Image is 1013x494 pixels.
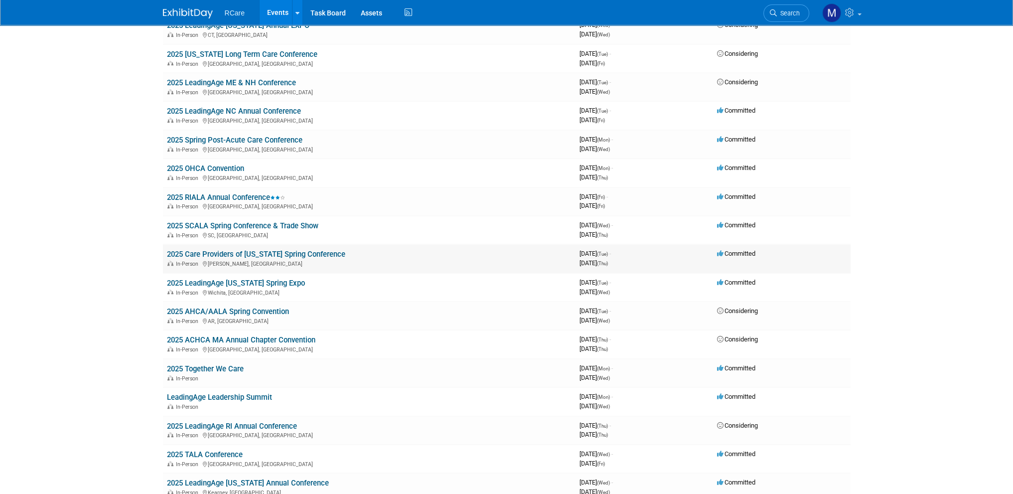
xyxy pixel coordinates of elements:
[167,345,572,353] div: [GEOGRAPHIC_DATA], [GEOGRAPHIC_DATA]
[611,364,613,372] span: -
[609,279,611,286] span: -
[597,223,610,228] span: (Wed)
[609,250,611,257] span: -
[167,61,173,66] img: In-Person Event
[176,432,201,439] span: In-Person
[597,280,608,286] span: (Tue)
[167,261,173,266] img: In-Person Event
[717,250,755,257] span: Committed
[597,432,608,438] span: (Thu)
[167,30,572,38] div: CT, [GEOGRAPHIC_DATA]
[167,175,173,180] img: In-Person Event
[597,108,608,114] span: (Tue)
[167,288,572,296] div: Wichita, [GEOGRAPHIC_DATA]
[176,147,201,153] span: In-Person
[597,165,610,171] span: (Mon)
[579,450,613,458] span: [DATE]
[167,461,173,466] img: In-Person Event
[167,89,173,94] img: In-Person Event
[167,78,296,87] a: 2025 LeadingAge ME & NH Conference
[579,136,613,143] span: [DATE]
[717,50,758,57] span: Considering
[579,393,613,400] span: [DATE]
[176,290,201,296] span: In-Person
[597,51,608,57] span: (Tue)
[611,479,613,486] span: -
[167,290,173,295] img: In-Person Event
[597,375,610,381] span: (Wed)
[597,461,605,467] span: (Fri)
[167,202,572,210] div: [GEOGRAPHIC_DATA], [GEOGRAPHIC_DATA]
[176,203,201,210] span: In-Person
[167,118,173,123] img: In-Person Event
[609,422,611,429] span: -
[579,173,608,181] span: [DATE]
[176,32,201,38] span: In-Person
[717,78,758,86] span: Considering
[717,307,758,315] span: Considering
[167,232,173,237] img: In-Person Event
[167,50,317,59] a: 2025 [US_STATE] Long Term Care Conference
[167,422,297,431] a: 2025 LeadingAge RI Annual Conference
[609,50,611,57] span: -
[597,89,610,95] span: (Wed)
[597,203,605,209] span: (Fri)
[163,8,213,18] img: ExhibitDay
[597,251,608,257] span: (Tue)
[579,145,610,153] span: [DATE]
[167,393,272,402] a: LeadingAge Leadership Summit
[167,346,173,351] img: In-Person Event
[167,250,345,259] a: 2025 Care Providers of [US_STATE] Spring Conference
[579,307,611,315] span: [DATE]
[579,259,608,267] span: [DATE]
[579,288,610,296] span: [DATE]
[579,279,611,286] span: [DATE]
[167,479,329,488] a: 2025 LeadingAge [US_STATE] Annual Conference
[597,80,608,85] span: (Tue)
[597,480,610,486] span: (Wed)
[611,393,613,400] span: -
[717,364,755,372] span: Committed
[597,318,610,324] span: (Wed)
[167,21,309,30] a: 2025 LeadingAge [US_STATE] Annual EXPO
[579,335,611,343] span: [DATE]
[579,317,610,324] span: [DATE]
[597,61,605,66] span: (Fri)
[167,173,572,181] div: [GEOGRAPHIC_DATA], [GEOGRAPHIC_DATA]
[597,137,610,143] span: (Mon)
[597,175,608,180] span: (Thu)
[579,164,613,171] span: [DATE]
[167,164,244,173] a: 2025 OHCA Convention
[597,394,610,400] span: (Mon)
[717,422,758,429] span: Considering
[611,450,613,458] span: -
[167,107,301,116] a: 2025 LeadingAge NC Annual Conference
[167,203,173,208] img: In-Person Event
[579,30,610,38] span: [DATE]
[597,194,605,200] span: (Fri)
[167,145,572,153] div: [GEOGRAPHIC_DATA], [GEOGRAPHIC_DATA]
[597,232,608,238] span: (Thu)
[579,460,605,467] span: [DATE]
[167,231,572,239] div: SC, [GEOGRAPHIC_DATA]
[597,290,610,295] span: (Wed)
[176,375,201,382] span: In-Person
[597,346,608,352] span: (Thu)
[167,317,572,325] div: AR, [GEOGRAPHIC_DATA]
[176,232,201,239] span: In-Person
[717,193,755,200] span: Committed
[579,402,610,410] span: [DATE]
[176,404,201,410] span: In-Person
[597,423,608,429] span: (Thu)
[597,32,610,37] span: (Wed)
[167,450,243,459] a: 2025 TALA Conference
[167,279,305,288] a: 2025 LeadingAge [US_STATE] Spring Expo
[167,307,289,316] a: 2025 AHCA/AALA Spring Convention
[167,431,572,439] div: [GEOGRAPHIC_DATA], [GEOGRAPHIC_DATA]
[579,231,608,238] span: [DATE]
[579,202,605,209] span: [DATE]
[579,59,605,67] span: [DATE]
[176,118,201,124] span: In-Person
[579,422,611,429] span: [DATE]
[597,118,605,123] span: (Fri)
